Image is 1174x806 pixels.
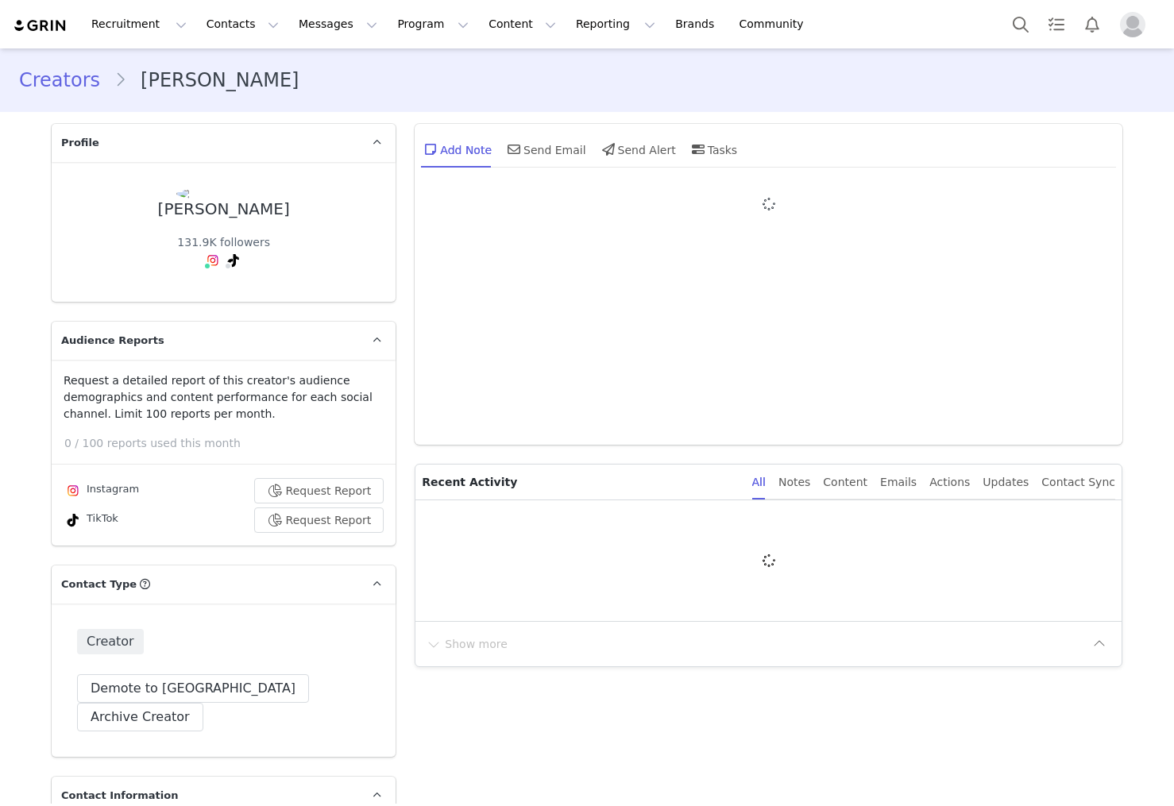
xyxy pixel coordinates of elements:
button: Contacts [197,6,288,42]
span: Contact Type [61,577,137,592]
div: Notes [778,465,810,500]
div: Emails [880,465,917,500]
div: TikTok [64,511,118,530]
button: Messages [289,6,387,42]
button: Profile [1110,12,1161,37]
div: Actions [929,465,970,500]
button: Program [388,6,478,42]
p: 0 / 100 reports used this month [64,435,396,452]
a: Creators [19,66,114,94]
p: Recent Activity [422,465,739,499]
img: 758d59d4-d3b3-4eb0-ab89-36506174e439.jpg [176,187,272,200]
span: Profile [61,135,99,151]
p: Request a detailed report of this creator's audience demographics and content performance for eac... [64,372,384,422]
div: Contact Sync [1041,465,1115,500]
button: Demote to [GEOGRAPHIC_DATA] [77,674,309,703]
button: Search [1003,6,1038,42]
span: Creator [77,629,144,654]
button: Recruitment [82,6,196,42]
div: Instagram [64,481,139,500]
div: Add Note [421,130,492,168]
div: [PERSON_NAME] [158,200,290,218]
div: Content [823,465,867,500]
button: Request Report [254,478,384,503]
div: Send Alert [599,130,676,168]
img: instagram.svg [67,484,79,497]
button: Request Report [254,507,384,533]
button: Archive Creator [77,703,203,731]
button: Notifications [1075,6,1110,42]
a: Brands [666,6,728,42]
button: Reporting [566,6,665,42]
img: instagram.svg [207,254,219,267]
div: All [752,465,766,500]
div: Send Email [504,130,586,168]
div: Tasks [689,130,738,168]
a: Community [730,6,821,42]
div: 131.9K followers [177,234,270,251]
img: grin logo [13,18,68,33]
span: Contact Information [61,788,178,804]
button: Show more [425,631,508,657]
a: Tasks [1039,6,1074,42]
img: placeholder-profile.jpg [1120,12,1145,37]
span: Audience Reports [61,333,164,349]
button: Content [479,6,566,42]
div: Updates [983,465,1029,500]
